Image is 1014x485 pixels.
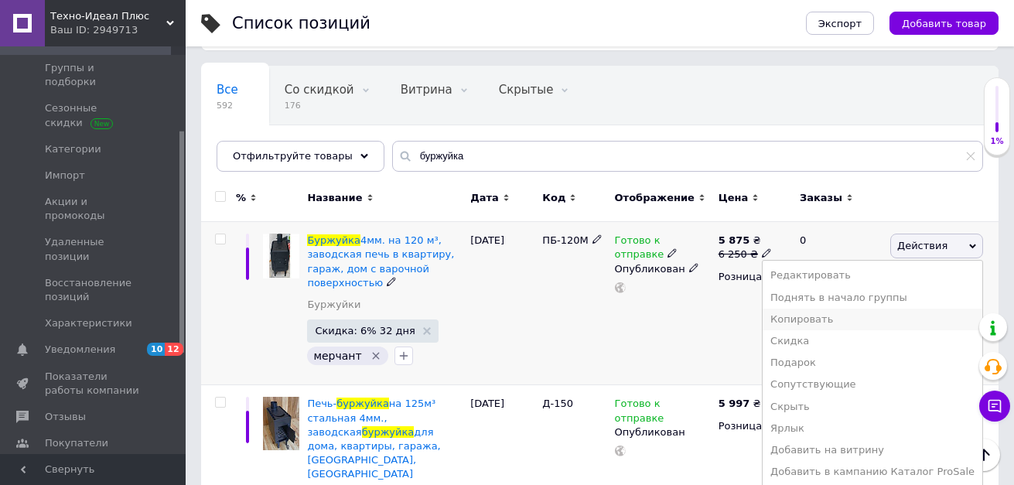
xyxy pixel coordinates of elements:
a: Печь-буржуйкана 125м³ стальная 4мм., заводскаябуржуйкадля дома, квартиры, гаража, [GEOGRAPHIC_DAT... [307,398,440,480]
div: Розница [719,270,787,284]
li: Добавить в кампанию Каталог ProSale [763,461,982,483]
img: Печь-буржуйка на 125м³ стальная 4мм., заводская буржуйка для дома, квартиры, гаража, ангара, теплицы [263,397,299,449]
span: Витрина [401,83,452,97]
span: Отфильтруйте товары [233,150,353,162]
span: на 125м³ стальная 4мм., заводская [307,398,435,437]
span: Импорт [45,169,85,183]
span: Отображение [615,191,695,205]
span: 592 [217,100,238,111]
span: % [236,191,246,205]
div: 1% [985,136,1009,147]
span: 10 [147,343,165,356]
div: Опубликован [615,425,711,439]
span: Скрытые [499,83,554,97]
div: ₴ [719,397,761,411]
span: Акции и промокоды [45,195,143,223]
li: Ярлык [763,418,982,439]
li: Добавить на витрину [763,439,982,461]
span: 176 [285,100,354,111]
span: 4мм. на 120 м³, заводская печь в квартиру, гараж, дом с варочной поверхностью [307,234,454,289]
button: Экспорт [806,12,874,35]
span: Действия [897,240,947,251]
span: Печь- [307,398,336,409]
span: Добавить товар [902,18,986,29]
span: Характеристики [45,316,132,330]
div: ₴ [719,234,772,248]
img: Буржуйка 4мм. на 120 м³, заводская печь в квартиру, гараж, дом с варочной поверхностью [263,234,299,278]
span: Готово к отправке [615,398,664,428]
input: Поиск по названию позиции, артикулу и поисковым запросам [392,141,983,172]
span: 12 [165,343,183,356]
span: Все [217,83,238,97]
a: Буржуйки [307,298,360,312]
li: Скидка [763,330,982,352]
span: Экспорт [818,18,862,29]
span: Со скидкой [285,83,354,97]
button: Наверх [968,439,1000,471]
span: Буржуйка [307,234,360,246]
li: Поднять в начало группы [763,287,982,309]
span: Дата [470,191,499,205]
span: Отзывы [45,410,86,424]
span: Показатели работы компании [45,370,143,398]
span: Категории [45,142,101,156]
li: Сопутствующие [763,374,982,395]
span: Группы и подборки [45,61,143,89]
div: [DATE] [466,222,538,385]
span: Техно-Идеал Плюс [50,9,166,23]
svg: Удалить метку [370,350,382,362]
span: Заказы [800,191,842,205]
span: Покупатели [45,436,108,450]
span: Название [307,191,362,205]
div: Опубликован [615,262,711,276]
li: Редактировать [763,265,982,286]
b: 5 875 [719,234,750,246]
span: Восстановление позиций [45,276,143,304]
span: Уведомления [45,343,115,357]
span: Удаленные позиции [45,235,143,263]
a: Буржуйка4мм. на 120 м³, заводская печь в квартиру, гараж, дом с варочной поверхностью [307,234,454,289]
li: Скрыть [763,396,982,418]
b: 5 997 [719,398,750,409]
li: Подарок [763,352,982,374]
span: ПБ-120М [542,234,588,246]
button: Чат с покупателем [979,391,1010,422]
li: Копировать [763,309,982,330]
div: Розница [719,419,787,433]
span: Код [542,191,565,205]
span: Опубликованные [217,142,322,155]
button: Добавить товар [889,12,999,35]
span: Цена [719,191,749,205]
span: Сезонные скидки [45,101,143,129]
span: мерчант [313,350,361,362]
span: Готово к отправке [615,234,664,265]
div: 0 [790,222,886,385]
span: Д-150 [542,398,573,409]
span: Скидка: 6% 32 дня [315,326,415,336]
span: буржуйка [362,426,415,438]
div: Список позиций [232,15,370,32]
div: Ваш ID: 2949713 [50,23,186,37]
div: 6 250 ₴ [719,248,772,261]
span: буржуйка [336,398,389,409]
